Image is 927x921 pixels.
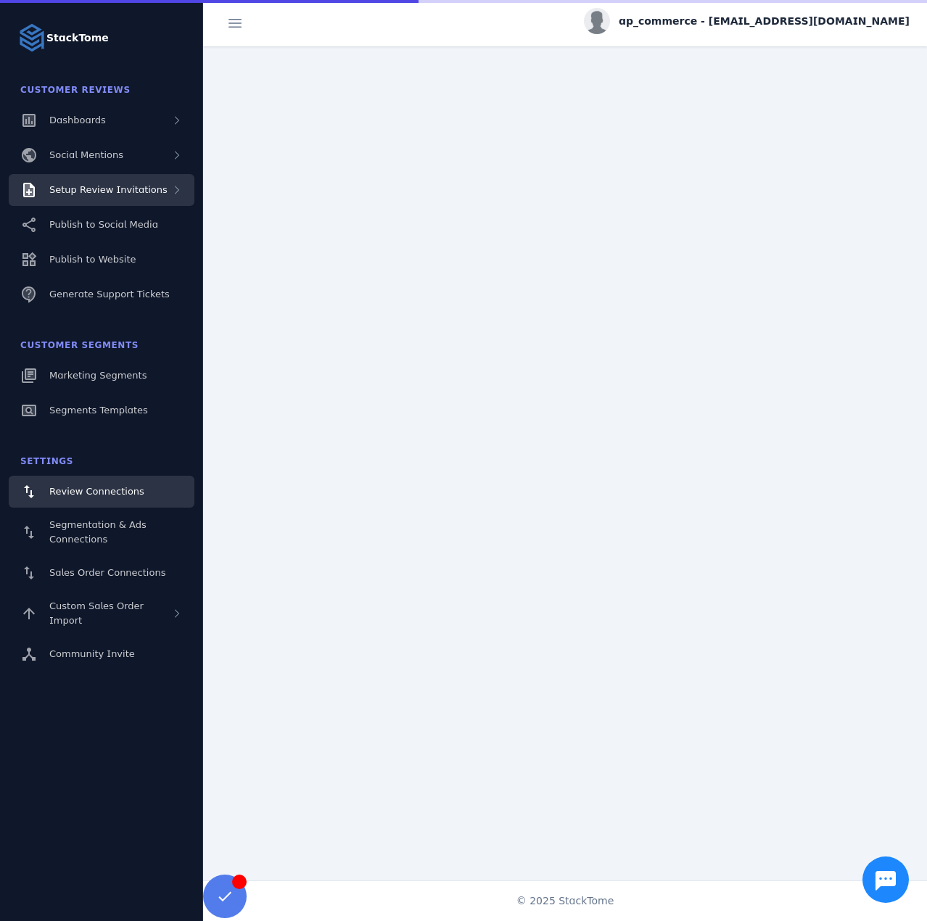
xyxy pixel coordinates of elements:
img: Logo image [17,23,46,52]
span: Publish to Social Media [49,219,158,230]
span: Dashboards [49,115,106,125]
span: Social Mentions [49,149,123,160]
a: Marketing Segments [9,360,194,392]
span: Generate Support Tickets [49,289,170,300]
a: Publish to Social Media [9,209,194,241]
span: Customer Segments [20,340,139,350]
a: Review Connections [9,476,194,508]
span: ap_commerce - [EMAIL_ADDRESS][DOMAIN_NAME] [619,14,910,29]
span: Sales Order Connections [49,567,165,578]
span: Settings [20,456,73,466]
span: Custom Sales Order Import [49,600,144,626]
span: Publish to Website [49,254,136,265]
span: Customer Reviews [20,85,131,95]
button: ap_commerce - [EMAIL_ADDRESS][DOMAIN_NAME] [584,8,910,34]
span: Segments Templates [49,405,148,416]
img: profile.jpg [584,8,610,34]
a: Segments Templates [9,395,194,426]
span: Marketing Segments [49,370,147,381]
a: Segmentation & Ads Connections [9,511,194,554]
span: © 2025 StackTome [516,893,614,909]
a: Community Invite [9,638,194,670]
a: Publish to Website [9,244,194,276]
span: Segmentation & Ads Connections [49,519,147,545]
strong: StackTome [46,30,109,46]
span: Setup Review Invitations [49,184,168,195]
span: Community Invite [49,648,135,659]
a: Sales Order Connections [9,557,194,589]
span: Review Connections [49,486,144,497]
a: Generate Support Tickets [9,278,194,310]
